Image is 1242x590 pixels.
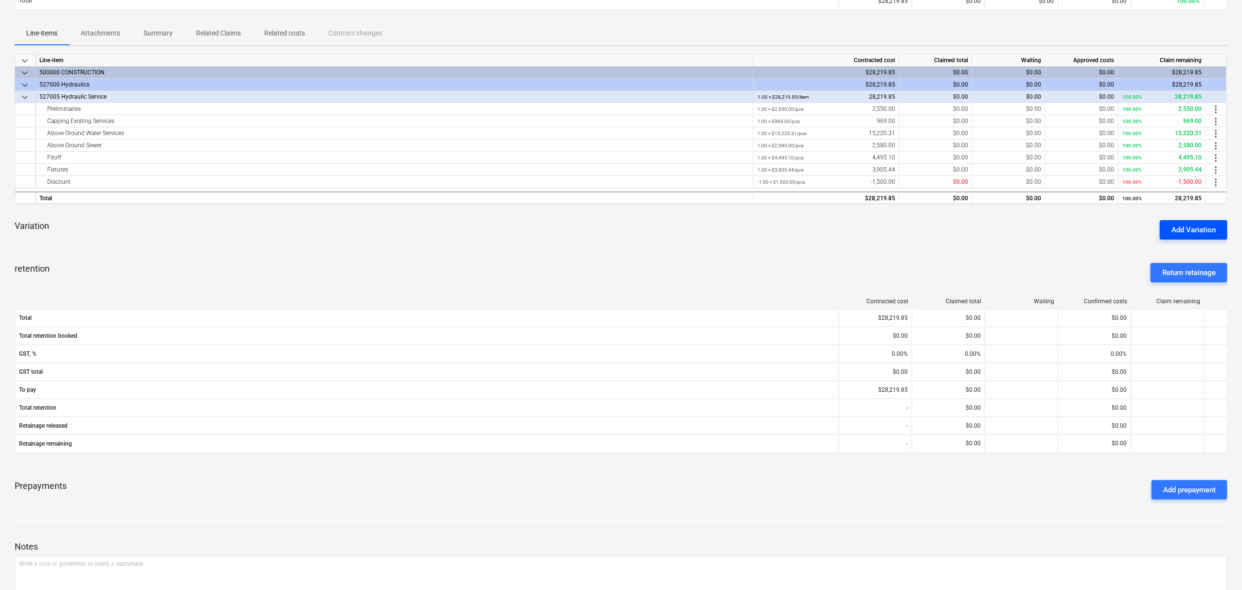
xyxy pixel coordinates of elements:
[19,368,835,375] span: GST total
[912,346,985,362] div: 0.00%
[1122,192,1202,205] div: 28,219.85
[900,54,972,67] div: Claimed total
[843,298,908,305] div: Contracted cost
[1122,119,1142,124] small: 100.00%
[1062,298,1127,305] div: Confirmed costs
[839,346,912,362] div: 0.00%
[39,139,749,152] div: Above Ground Sewer
[972,191,1045,204] div: $0.00
[19,350,835,357] span: GST, %
[1122,131,1142,136] small: 100.00%
[754,54,900,67] div: Contracted cost
[39,115,749,127] div: Capping Existing Services
[1122,176,1202,188] div: -1,500.00
[757,179,805,185] small: -1.00 × $1,500.00 / pcs
[1210,128,1222,139] span: more_vert
[19,440,835,447] span: Retainage remaining
[1122,155,1142,160] small: 100.00%
[839,328,912,344] div: $0.00
[1210,116,1222,127] span: more_vert
[19,422,835,429] span: Retainage released
[1122,115,1202,127] div: 969.00
[757,167,804,173] small: 1.00 × $3,905.44 / pcs
[1026,93,1041,100] span: $0.00
[1135,298,1200,305] div: Claim remaining
[1026,118,1041,124] span: $0.00
[757,115,895,127] div: 969.00
[839,310,912,326] div: $28,219.85
[19,314,835,321] span: Total
[36,54,754,67] div: Line-item
[1122,179,1142,185] small: 100.00%
[1122,143,1142,148] small: 100.00%
[966,439,981,448] p: $0.00
[1099,154,1114,161] span: $0.00
[1160,220,1227,240] button: Add Variation
[1122,103,1202,115] div: 2,550.00
[1045,54,1118,67] div: Approved costs
[900,67,972,79] div: $0.00
[912,328,985,344] div: $0.00
[1058,400,1131,416] div: $0.00
[972,79,1045,91] div: $0.00
[1099,130,1114,137] span: $0.00
[1118,67,1206,79] div: $28,219.85
[39,103,749,115] div: Preliminaries
[1210,104,1222,115] span: more_vert
[757,152,895,164] div: 4,495.10
[839,382,912,398] div: $28,219.85
[757,176,895,188] div: -1,500.00
[144,28,173,38] p: Summary
[264,28,305,38] p: Related costs
[81,28,120,38] p: Attachments
[1045,67,1118,79] div: $0.00
[1045,79,1118,91] div: $0.00
[1210,140,1222,152] span: more_vert
[1099,166,1114,173] span: $0.00
[1026,105,1041,112] span: $0.00
[39,176,749,188] div: Discount
[1122,139,1202,152] div: 2,580.00
[19,404,835,411] span: Total retention
[757,103,895,115] div: 2,550.00
[1112,439,1127,448] p: $0.00
[15,480,67,500] p: Prepayments
[1058,310,1131,326] div: $0.00
[1122,196,1142,201] small: 100.00%
[1162,266,1216,279] div: Return retainage
[19,79,31,91] span: keyboard_arrow_down
[1026,142,1041,149] span: $0.00
[916,298,981,305] div: Claimed total
[757,131,807,136] small: 1.00 × $15,220.31 / pcs
[39,164,749,176] div: Fixtures
[839,400,912,416] div: -
[757,91,895,103] div: 28,219.85
[1026,166,1041,173] span: $0.00
[26,28,57,38] p: Line-items
[754,67,900,79] div: $28,219.85
[900,191,972,204] div: $0.00
[1151,263,1227,282] button: Return retainage
[953,93,968,100] span: $0.00
[912,310,985,326] div: $0.00
[1210,176,1222,188] span: more_vert
[1026,178,1041,185] span: $0.00
[1058,364,1131,380] div: $0.00
[757,155,804,160] small: 1.00 × $4,495.10 / pcs
[1163,484,1216,496] div: Add prepayment
[754,191,900,204] div: $28,219.85
[953,130,968,137] span: $0.00
[754,79,900,91] div: $28,219.85
[972,67,1045,79] div: $0.00
[1122,91,1202,103] div: 28,219.85
[1122,127,1202,139] div: 15,220.31
[757,139,895,152] div: 2,580.00
[757,143,804,148] small: 1.00 × $2,580.00 / pcs
[1122,152,1202,164] div: 4,495.10
[1210,164,1222,176] span: more_vert
[912,364,985,380] div: $0.00
[39,67,749,79] div: 500000 CONSTRUCTION
[15,220,49,232] p: Variation
[1118,79,1206,91] div: $28,219.85
[989,298,1054,305] div: Waiting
